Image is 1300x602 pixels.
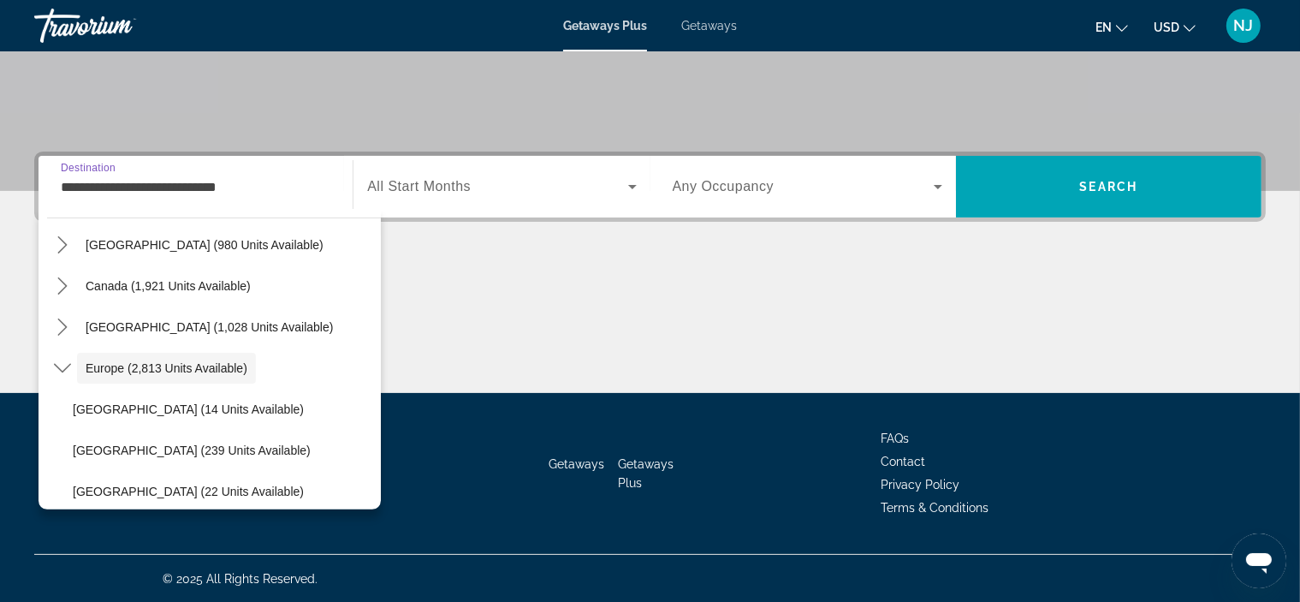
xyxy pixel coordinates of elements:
[73,485,304,498] span: [GEOGRAPHIC_DATA] (22 units available)
[1232,533,1286,588] iframe: Knop om het berichtenvenster te openen
[618,457,674,490] a: Getaways Plus
[61,177,330,198] input: Select destination
[881,432,909,445] a: FAQs
[163,572,318,586] span: © 2025 All Rights Reserved.
[77,229,332,260] button: Select destination: Mexico (980 units available)
[64,476,381,507] button: Select destination: Denmark (22 units available)
[1095,21,1112,34] span: en
[34,3,205,48] a: Travorium
[86,238,324,252] span: [GEOGRAPHIC_DATA] (980 units available)
[61,162,116,173] span: Destination
[77,271,259,301] button: Select destination: Canada (1,921 units available)
[1154,15,1196,39] button: Change currency
[881,501,988,515] a: Terms & Conditions
[47,354,77,384] button: Toggle Europe (2,813 units available) submenu
[86,320,333,334] span: [GEOGRAPHIC_DATA] (1,028 units available)
[47,313,77,343] button: Toggle Caribbean & Atlantic Islands (1,028 units available) submenu
[77,312,341,343] button: Select destination: Caribbean & Atlantic Islands (1,028 units available)
[73,444,311,457] span: [GEOGRAPHIC_DATA] (239 units available)
[549,457,604,471] a: Getaways
[77,353,256,384] button: Select destination: Europe (2,813 units available)
[1080,180,1138,194] span: Search
[73,402,304,416] span: [GEOGRAPHIC_DATA] (14 units available)
[39,209,381,510] div: Destination options
[1234,17,1254,34] span: NJ
[673,179,775,194] span: Any Occupancy
[47,230,77,260] button: Toggle Mexico (980 units available) submenu
[64,394,381,425] button: Select destination: Andorra (14 units available)
[367,179,471,194] span: All Start Months
[956,156,1261,218] button: Search
[47,271,77,301] button: Toggle Canada (1,921 units available) submenu
[39,156,1261,218] div: Search widget
[1221,8,1266,44] button: User Menu
[563,19,647,33] a: Getaways Plus
[86,279,251,293] span: Canada (1,921 units available)
[881,455,925,468] a: Contact
[86,361,247,375] span: Europe (2,813 units available)
[681,19,737,33] a: Getaways
[881,478,959,492] a: Privacy Policy
[1154,21,1179,34] span: USD
[1095,15,1128,39] button: Change language
[64,435,381,466] button: Select destination: Austria (239 units available)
